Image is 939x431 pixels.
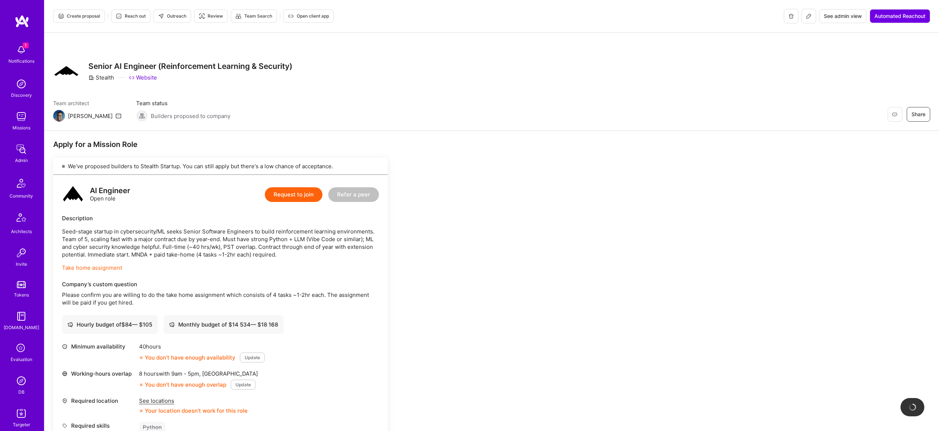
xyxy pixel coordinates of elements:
button: Refer a peer [328,187,379,202]
img: admin teamwork [14,142,29,156]
img: logo [15,15,29,28]
i: icon Cash [67,322,73,327]
img: tokens [17,281,26,288]
a: Website [129,74,157,81]
div: Company’s custom question [62,280,379,288]
div: Targeter [13,421,30,428]
div: 40 hours [139,343,265,350]
span: Open client app [288,13,329,19]
button: Request to join [265,187,322,202]
img: discovery [14,77,29,91]
img: bell [14,43,29,57]
div: Hourly budget of $ 84 — $ 105 [67,321,152,328]
i: icon Proposal [58,13,64,19]
span: Builders proposed to company [151,112,230,120]
button: Review [194,10,228,23]
span: Review [199,13,223,19]
i: icon Tag [62,423,67,428]
i: icon World [62,371,67,376]
button: Share [907,107,930,122]
span: See admin view [824,12,862,20]
p: Seed-stage startup in cybersecurity/ML seeks Senior Software Engineers to build reinforcement lea... [62,228,379,258]
button: Update [231,380,256,390]
span: Reach out [116,13,146,19]
i: icon EyeClosed [892,111,898,117]
a: Take home assignment [62,264,122,271]
button: Open client app [283,10,334,23]
div: Tokens [14,291,29,299]
img: teamwork [14,109,29,124]
i: icon CloseOrange [139,356,143,360]
i: icon Clock [62,344,67,349]
div: You don’t have enough availability [139,354,235,361]
span: Create proposal [58,13,100,19]
p: Please confirm you are willing to do the take home assignment which consists of 4 tasks ~1-2hr ea... [62,291,379,306]
div: Open role [90,187,130,202]
div: Working-hours overlap [62,370,135,377]
span: Share [911,111,925,118]
img: Builders proposed to company [136,110,148,122]
div: You don’t have enough overlap [139,381,226,388]
img: Team Architect [53,110,65,122]
div: [PERSON_NAME] [68,112,113,120]
i: icon CompanyGray [88,75,94,81]
img: Community [12,174,30,192]
i: icon CloseOrange [139,409,143,413]
div: AI Engineer [90,187,130,195]
img: Architects [12,210,30,228]
span: Outreach [158,13,186,19]
img: loading [909,403,917,411]
i: icon Targeter [199,13,205,19]
div: Evaluation [11,356,32,363]
button: See admin view [819,9,867,23]
button: Outreach [153,10,191,23]
span: Automated Reachout [874,12,925,20]
img: Admin Search [14,373,29,388]
div: We've proposed builders to Stealth Startup. You can still apply but there's a low chance of accep... [53,158,388,175]
div: Required location [62,397,135,405]
div: Missions [12,124,30,132]
button: Automated Reachout [870,9,930,23]
div: Stealth [88,74,114,81]
i: icon CloseOrange [139,383,143,387]
span: 9am - 5pm , [170,370,202,377]
i: icon Mail [116,113,121,119]
div: Minimum availability [62,343,135,350]
div: Architects [11,228,32,235]
img: Skill Targeter [14,406,29,421]
button: Create proposal [53,10,105,23]
div: Description [62,214,379,222]
div: [DOMAIN_NAME] [4,324,39,331]
div: Notifications [8,57,34,65]
div: Admin [15,156,28,164]
img: Company Logo [53,65,80,79]
span: Team architect [53,99,121,107]
div: Required skills [62,422,135,430]
i: icon Cash [169,322,175,327]
span: 1 [23,43,29,48]
div: DB [18,388,25,396]
div: See locations [139,397,248,405]
div: Apply for a Mission Role [53,140,388,149]
div: Discovery [11,91,32,99]
h3: Senior AI Engineer (Reinforcement Learning & Security) [88,62,292,71]
i: icon SelectionTeam [14,342,28,356]
div: 8 hours with [GEOGRAPHIC_DATA] [139,370,258,377]
span: Team status [136,99,230,107]
button: Reach out [111,10,150,23]
div: Your location doesn’t work for this role [139,407,248,415]
span: Team Search [235,13,272,19]
div: Monthly budget of $ 14 534 — $ 18 168 [169,321,278,328]
img: logo [62,184,84,206]
img: guide book [14,309,29,324]
div: Community [10,192,33,200]
i: icon Location [62,398,67,404]
button: Team Search [231,10,277,23]
button: Update [240,353,265,362]
img: Invite [14,246,29,260]
div: Invite [16,260,27,268]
